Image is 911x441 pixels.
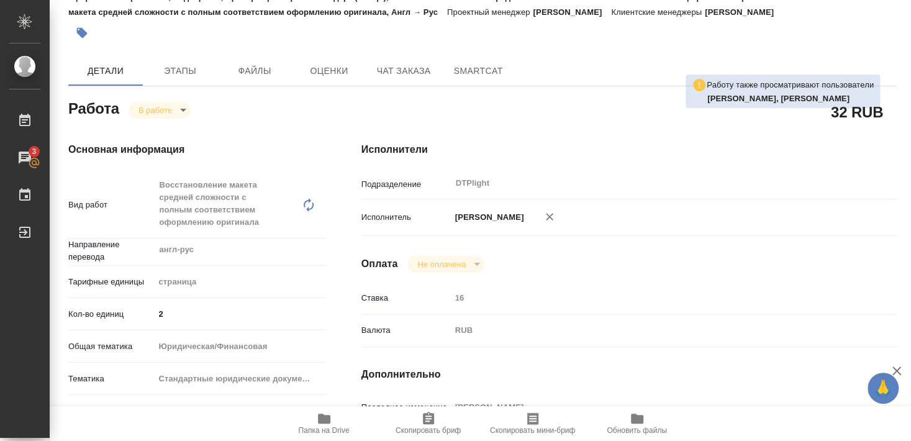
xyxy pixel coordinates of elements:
h2: 32 RUB [831,101,883,122]
button: Удалить исполнителя [536,203,563,230]
span: Файлы [225,63,284,79]
p: Вид работ [68,199,154,211]
p: Общая тематика [68,340,154,353]
p: Ставка [361,292,451,304]
button: Скопировать мини-бриф [481,406,585,441]
p: Направление перевода [68,239,154,263]
div: RUB [451,320,853,341]
span: Детали [76,63,135,79]
p: Клиентские менеджеры [611,7,705,17]
button: Обновить файлы [585,406,689,441]
input: Пустое поле [451,398,853,416]
h4: Оплата [361,257,398,271]
button: Папка на Drive [272,406,376,441]
span: Скопировать бриф [396,426,461,435]
div: В работе [407,256,484,273]
button: 🙏 [868,373,899,404]
span: Скопировать мини-бриф [490,426,575,435]
h2: Работа [68,96,119,119]
p: [PERSON_NAME] [533,7,611,17]
input: ✎ Введи что-нибудь [154,305,326,323]
p: Кол-во единиц [68,308,154,321]
span: Оценки [299,63,359,79]
p: Последнее изменение [361,401,451,414]
div: Юридическая/Финансовая [154,336,326,357]
p: Тарифные единицы [68,276,154,288]
span: 3 [24,145,43,158]
p: Подразделение [361,178,451,191]
div: В работе [129,102,191,119]
p: Валюта [361,324,451,337]
h4: Основная информация [68,142,312,157]
p: Тематика [68,373,154,385]
button: Добавить тэг [68,19,96,47]
div: страница [154,271,326,293]
p: [PERSON_NAME] [705,7,783,17]
p: Ямковенко Вера, Заборова Александра [707,93,874,105]
span: Папка на Drive [299,426,350,435]
input: Пустое поле [451,289,853,307]
p: [PERSON_NAME] [451,211,524,224]
div: Стандартные юридические документы, договоры, уставы [154,368,326,389]
p: Исполнитель [361,211,451,224]
h4: Исполнители [361,142,897,157]
b: [PERSON_NAME], [PERSON_NAME] [707,94,850,103]
span: Этапы [150,63,210,79]
h4: Дополнительно [361,367,897,382]
span: SmartCat [448,63,508,79]
p: Проектный менеджер [447,7,533,17]
button: Не оплачена [414,259,469,270]
button: В работе [135,105,176,116]
span: 🙏 [872,375,894,401]
button: Скопировать бриф [376,406,481,441]
span: Нотариальный заказ [86,405,165,417]
span: Обновить файлы [607,426,667,435]
a: 3 [3,142,47,173]
span: Чат заказа [374,63,433,79]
